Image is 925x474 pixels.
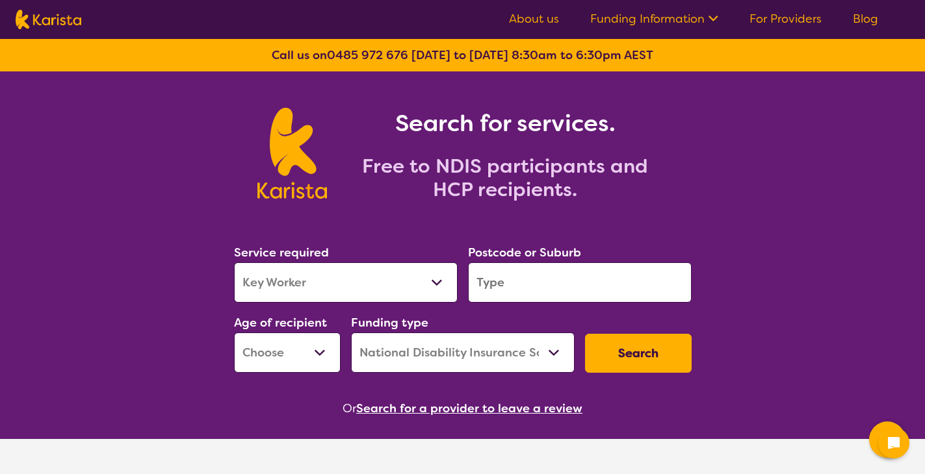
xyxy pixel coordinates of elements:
input: Type [468,262,692,303]
label: Funding type [351,315,428,331]
button: Search [585,334,692,373]
a: About us [509,11,559,27]
h2: Free to NDIS participants and HCP recipients. [343,155,668,201]
label: Postcode or Suburb [468,245,581,260]
button: Channel Menu [869,421,905,458]
img: Karista logo [16,10,81,29]
img: Karista logo [257,108,327,199]
h1: Search for services. [343,108,668,139]
label: Age of recipient [234,315,327,331]
a: For Providers [749,11,822,27]
label: Service required [234,245,329,260]
button: Search for a provider to leave a review [356,399,582,418]
a: 0485 972 676 [327,47,408,63]
a: Blog [853,11,878,27]
a: Funding Information [590,11,718,27]
span: Or [343,399,356,418]
b: Call us on [DATE] to [DATE] 8:30am to 6:30pm AEST [272,47,653,63]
